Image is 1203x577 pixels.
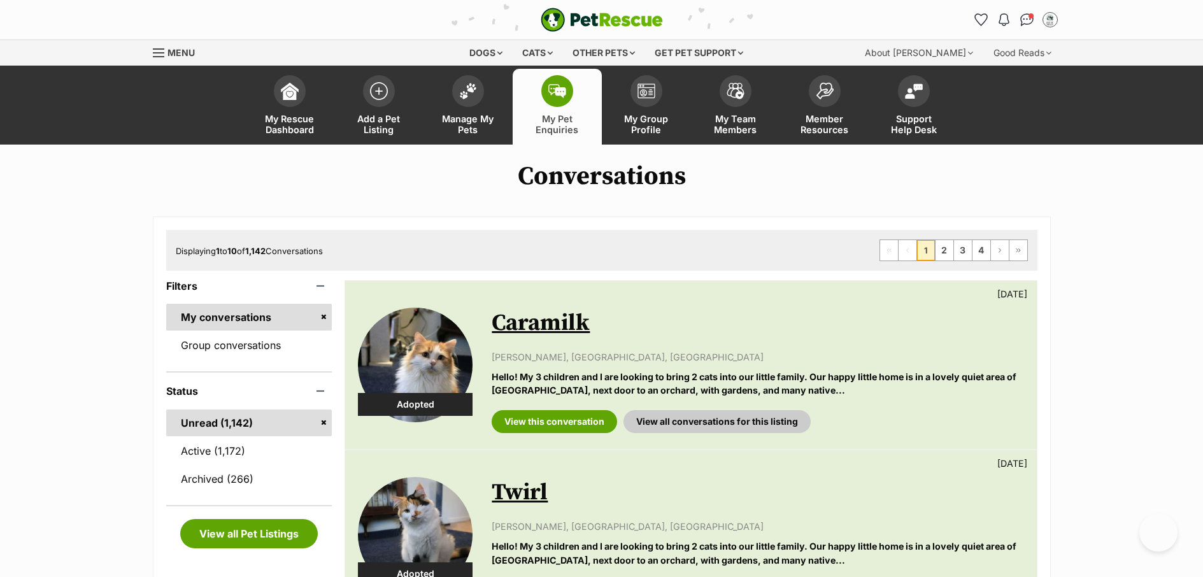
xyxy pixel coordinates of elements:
a: Unread (1,142) [166,410,332,436]
img: member-resources-icon-8e73f808a243e03378d46382f2149f9095a855e16c252ad45f914b54edf8863c.svg [816,82,834,99]
span: My Pet Enquiries [529,113,586,135]
img: dashboard-icon-eb2f2d2d3e046f16d808141f083e7271f6b2e854fb5c12c21221c1fb7104beca.svg [281,82,299,100]
a: Add a Pet Listing [334,69,424,145]
a: Page 2 [936,240,953,260]
img: manage-my-pets-icon-02211641906a0b7f246fdf0571729dbe1e7629f14944591b6c1af311fb30b64b.svg [459,83,477,99]
img: logo-e224e6f780fb5917bec1dbf3a21bbac754714ae5b6737aabdf751b685950b380.svg [541,8,663,32]
img: help-desk-icon-fdf02630f3aa405de69fd3d07c3f3aa587a6932b1a1747fa1d2bba05be0121f9.svg [905,83,923,99]
a: Next page [991,240,1009,260]
p: [DATE] [997,287,1027,301]
span: Manage My Pets [439,113,497,135]
a: Page 3 [954,240,972,260]
a: PetRescue [541,8,663,32]
a: Conversations [1017,10,1037,30]
div: Adopted [358,393,473,416]
div: Dogs [460,40,511,66]
a: Member Resources [780,69,869,145]
img: team-members-icon-5396bd8760b3fe7c0b43da4ab00e1e3bb1a5d9ba89233759b79545d2d3fc5d0d.svg [727,83,744,99]
a: My Group Profile [602,69,691,145]
a: Manage My Pets [424,69,513,145]
strong: 1 [216,246,220,256]
span: My Group Profile [618,113,675,135]
img: chat-41dd97257d64d25036548639549fe6c8038ab92f7586957e7f3b1b290dea8141.svg [1020,13,1034,26]
a: Caramilk [492,309,590,338]
a: Active (1,172) [166,438,332,464]
strong: 10 [227,246,237,256]
a: View all Pet Listings [180,519,318,548]
header: Filters [166,280,332,292]
img: pet-enquiries-icon-7e3ad2cf08bfb03b45e93fb7055b45f3efa6380592205ae92323e6603595dc1f.svg [548,84,566,98]
a: View all conversations for this listing [623,410,811,433]
a: Twirl [492,478,548,507]
img: notifications-46538b983faf8c2785f20acdc204bb7945ddae34d4c08c2a6579f10ce5e182be.svg [999,13,1009,26]
a: Last page [1009,240,1027,260]
strong: 1,142 [245,246,266,256]
a: My Team Members [691,69,780,145]
p: Hello! My 3 children and I are looking to bring 2 cats into our little family. Our happy little h... [492,370,1023,397]
a: Favourites [971,10,992,30]
a: Archived (266) [166,466,332,492]
div: Get pet support [646,40,752,66]
p: Hello! My 3 children and I are looking to bring 2 cats into our little family. Our happy little h... [492,539,1023,567]
span: Page 1 [917,240,935,260]
a: View this conversation [492,410,617,433]
img: Belle Vie Animal Rescue profile pic [1044,13,1057,26]
span: My Rescue Dashboard [261,113,318,135]
span: Add a Pet Listing [350,113,408,135]
img: Caramilk [358,308,473,422]
button: Notifications [994,10,1014,30]
p: [PERSON_NAME], [GEOGRAPHIC_DATA], [GEOGRAPHIC_DATA] [492,520,1023,533]
span: Member Resources [796,113,853,135]
a: Menu [153,40,204,63]
span: Support Help Desk [885,113,943,135]
span: Menu [167,47,195,58]
img: add-pet-listing-icon-0afa8454b4691262ce3f59096e99ab1cd57d4a30225e0717b998d2c9b9846f56.svg [370,82,388,100]
img: group-profile-icon-3fa3cf56718a62981997c0bc7e787c4b2cf8bcc04b72c1350f741eb67cf2f40e.svg [637,83,655,99]
div: Cats [513,40,562,66]
a: Support Help Desk [869,69,958,145]
button: My account [1040,10,1060,30]
div: About [PERSON_NAME] [856,40,982,66]
nav: Pagination [879,239,1028,261]
span: My Team Members [707,113,764,135]
a: My Pet Enquiries [513,69,602,145]
a: My conversations [166,304,332,331]
span: First page [880,240,898,260]
div: Good Reads [985,40,1060,66]
p: [PERSON_NAME], [GEOGRAPHIC_DATA], [GEOGRAPHIC_DATA] [492,350,1023,364]
header: Status [166,385,332,397]
iframe: Help Scout Beacon - Open [1139,513,1178,552]
p: [DATE] [997,457,1027,470]
ul: Account quick links [971,10,1060,30]
a: Page 4 [972,240,990,260]
span: Displaying to of Conversations [176,246,323,256]
a: My Rescue Dashboard [245,69,334,145]
span: Previous page [899,240,916,260]
a: Group conversations [166,332,332,359]
div: Other pets [564,40,644,66]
